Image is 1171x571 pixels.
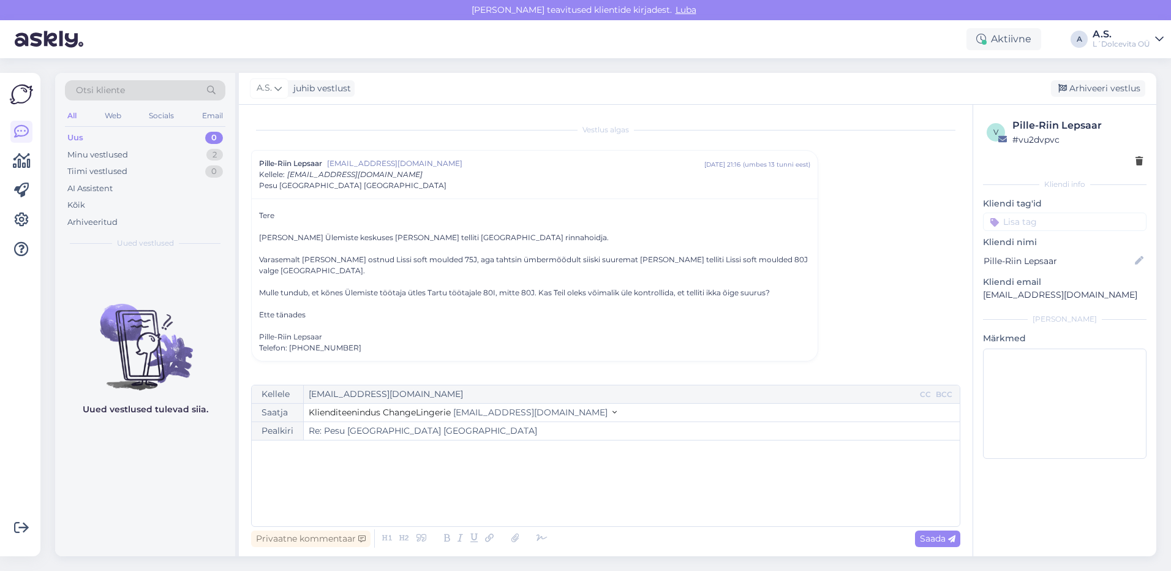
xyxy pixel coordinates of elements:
div: Vestlus algas [251,124,960,135]
div: Uus [67,132,83,144]
div: Pille-Riin Lepsaar [1012,118,1143,133]
p: Kliendi tag'id [983,197,1147,210]
input: Write subject here... [304,422,960,440]
div: Ette tänades [259,309,810,320]
div: Kellele [252,385,304,403]
div: Kliendi info [983,179,1147,190]
a: A.S.L´Dolcevita OÜ [1093,29,1164,49]
span: A.S. [257,81,272,95]
span: v [993,127,998,137]
span: Kellele : [259,170,285,179]
div: [PERSON_NAME] [983,314,1147,325]
div: [PERSON_NAME] Ülemiste keskuses [PERSON_NAME] telliti [GEOGRAPHIC_DATA] rinnahoidja. [259,232,810,243]
div: 0 [205,132,223,144]
input: Recepient... [304,385,917,403]
span: [EMAIL_ADDRESS][DOMAIN_NAME] [327,158,704,169]
div: Arhiveeritud [67,216,118,229]
p: Kliendi nimi [983,236,1147,249]
div: Aktiivne [966,28,1041,50]
div: BCC [933,389,955,400]
img: Askly Logo [10,83,33,106]
div: Saatja [252,404,304,422]
div: Socials [146,108,176,124]
div: [DATE] 21:16 [704,160,740,169]
div: ( umbes 13 tunni eest ) [743,160,810,169]
span: Klienditeenindus ChangeLingerie [309,407,451,418]
div: Web [102,108,124,124]
span: Uued vestlused [117,238,174,249]
p: [EMAIL_ADDRESS][DOMAIN_NAME] [983,289,1147,301]
div: juhib vestlust [288,82,351,95]
span: [EMAIL_ADDRESS][DOMAIN_NAME] [287,170,423,179]
div: Email [200,108,225,124]
p: Märkmed [983,332,1147,345]
span: Pille-Riin Lepsaar [259,158,322,169]
span: Otsi kliente [76,84,125,97]
span: [EMAIL_ADDRESS][DOMAIN_NAME] [453,407,608,418]
span: Pesu [GEOGRAPHIC_DATA] [GEOGRAPHIC_DATA] [259,180,446,191]
div: A.S. [1093,29,1150,39]
div: Privaatne kommentaar [251,531,371,547]
button: Klienditeenindus ChangeLingerie [EMAIL_ADDRESS][DOMAIN_NAME] [309,406,617,419]
p: Uued vestlused tulevad siia. [83,403,208,416]
p: Kliendi email [983,276,1147,289]
img: No chats [55,282,235,392]
div: Varasemalt [PERSON_NAME] ostnud Lissi soft moulded 75J, aga tahtsin ümbermõõdult siiski suuremat ... [259,254,810,276]
div: Arhiveeri vestlus [1051,80,1145,97]
span: Saada [920,533,955,544]
div: Pealkiri [252,422,304,440]
span: Luba [672,4,700,15]
div: All [65,108,79,124]
div: 0 [205,165,223,178]
div: CC [917,389,933,400]
input: Lisa tag [983,213,1147,231]
div: 2 [206,149,223,161]
div: L´Dolcevita OÜ [1093,39,1150,49]
div: Pille-Riin Lepsaar [259,331,810,342]
div: AI Assistent [67,183,113,195]
div: Minu vestlused [67,149,128,161]
div: # vu2dvpvc [1012,133,1143,146]
div: Telefon: [PHONE_NUMBER] [259,342,810,354]
input: Lisa nimi [984,254,1132,268]
div: Kõik [67,199,85,211]
div: Tiimi vestlused [67,165,127,178]
div: Mulle tundub, et kõnes Ülemiste töötaja ütles Tartu töötajale 80I, mitte 80J. Kas Teil oleks võim... [259,287,810,298]
div: Tere [259,210,810,354]
div: A [1071,31,1088,48]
